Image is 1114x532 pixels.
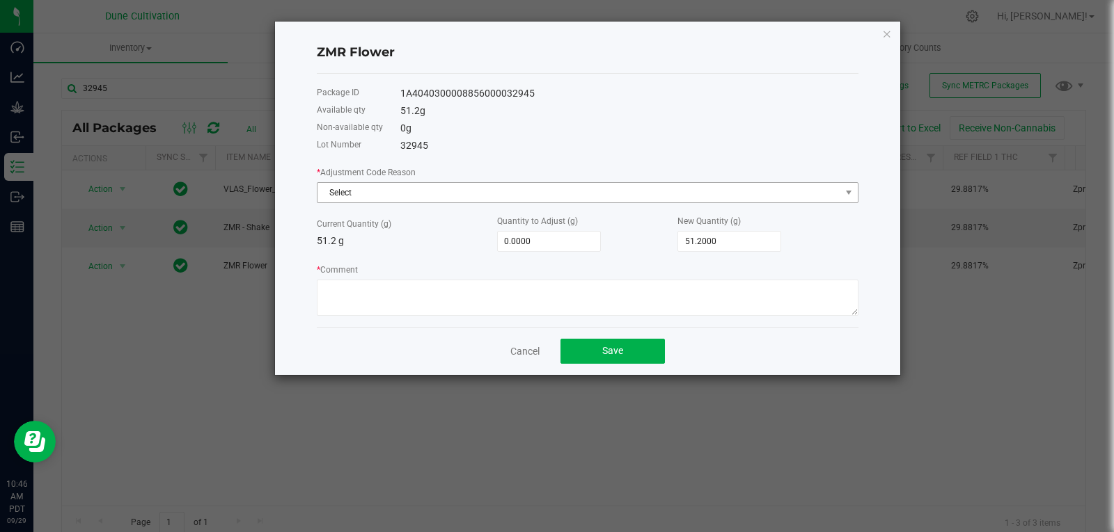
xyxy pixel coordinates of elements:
[406,122,411,134] span: g
[317,44,858,62] h4: ZMR Flower
[317,86,359,99] label: Package ID
[317,264,358,276] label: Comment
[497,215,578,227] label: Quantity to Adjust (g)
[317,234,497,248] p: 51.2 g
[420,105,425,116] span: g
[317,218,391,230] label: Current Quantity (g)
[678,232,780,251] input: 0
[400,138,858,153] div: 32945
[317,183,840,202] span: Select
[317,138,361,151] label: Lot Number
[400,86,858,101] div: 1A4040300008856000032945
[498,232,600,251] input: 0
[317,121,383,134] label: Non-available qty
[677,215,741,227] label: New Quantity (g)
[602,345,623,356] span: Save
[510,344,540,358] a: Cancel
[14,421,56,462] iframe: Resource center
[317,166,416,179] label: Adjustment Code Reason
[400,104,858,118] div: 51.2
[400,121,858,136] div: 0
[317,104,366,116] label: Available qty
[560,339,665,364] button: Save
